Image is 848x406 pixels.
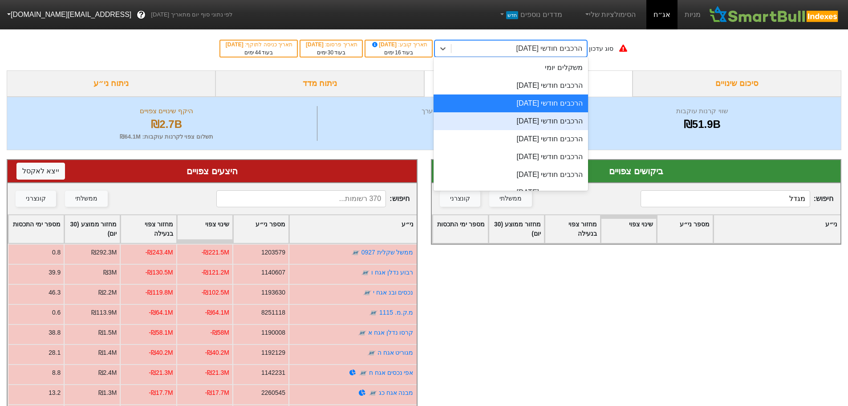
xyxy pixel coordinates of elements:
[545,215,600,243] div: Toggle SortBy
[205,308,229,317] div: -₪64.1M
[358,328,367,337] img: tase link
[98,388,117,398] div: ₪1.3M
[139,9,144,21] span: ?
[433,215,488,243] div: Toggle SortBy
[424,70,633,97] div: ביקושים והיצעים צפויים
[18,132,315,141] div: תשלום צפוי לקרנות עוקבות : ₪64.1M
[370,49,427,57] div: בעוד ימים
[601,215,656,243] div: Toggle SortBy
[16,163,65,180] button: ייצא לאקסל
[379,389,414,396] a: מבנה אגח כג
[226,41,245,48] span: [DATE]
[8,215,64,243] div: Toggle SortBy
[373,289,414,296] a: נכסים ובנ אגח י
[369,308,378,317] img: tase link
[210,328,229,337] div: -₪58M
[371,41,398,48] span: [DATE]
[26,194,46,204] div: קונצרני
[202,288,229,297] div: -₪102.5M
[434,94,588,112] div: הרכבים חודשי [DATE]
[320,106,569,116] div: מספר ניירות ערך
[363,288,372,297] img: tase link
[103,268,117,277] div: ₪3M
[434,166,588,184] div: הרכבים חודשי [DATE]
[368,329,414,336] a: קרסו נדלן אגח א
[305,49,357,57] div: בעוד ימים
[495,6,566,24] a: מדדים נוספיםחדש
[499,194,522,204] div: ממשלתי
[641,190,833,207] span: חיפוש :
[121,215,176,243] div: Toggle SortBy
[49,328,61,337] div: 38.8
[149,368,173,377] div: -₪21.3M
[441,164,832,178] div: ביקושים צפויים
[450,194,470,204] div: קונצרני
[261,348,285,357] div: 1192129
[52,368,61,377] div: 8.8
[233,215,288,243] div: Toggle SortBy
[49,288,61,297] div: 46.3
[370,41,427,49] div: תאריך קובע :
[65,191,108,207] button: ממשלתי
[149,328,173,337] div: -₪58.1M
[205,368,229,377] div: -₪21.3M
[351,248,360,257] img: tase link
[49,348,61,357] div: 28.1
[202,248,229,257] div: -₪221.5M
[434,112,588,130] div: הרכבים חודשי [DATE]
[305,41,357,49] div: תאריך פרסום :
[98,328,117,337] div: ₪1.5M
[575,106,830,116] div: שווי קרנות עוקבות
[489,215,544,243] div: Toggle SortBy
[516,43,582,54] div: הרכבים חודשי [DATE]
[75,194,97,204] div: ממשלתי
[49,388,61,398] div: 13.2
[177,215,232,243] div: Toggle SortBy
[149,388,173,398] div: -₪17.7M
[91,308,117,317] div: ₪113.9M
[261,288,285,297] div: 1193630
[18,106,315,116] div: היקף שינויים צפויים
[149,308,173,317] div: -₪64.1M
[708,6,841,24] img: SmartBull
[657,215,712,243] div: Toggle SortBy
[361,249,414,256] a: ממשל שקלית 0927
[205,388,229,398] div: -₪17.7M
[506,11,518,19] span: חדש
[261,248,285,257] div: 1203579
[395,49,401,56] span: 16
[434,130,588,148] div: הרכבים חודשי [DATE]
[633,70,841,97] div: סיכום שינויים
[377,349,414,356] a: מגוריט אגח ה
[225,49,292,57] div: בעוד ימים
[18,116,315,132] div: ₪2.7B
[575,116,830,132] div: ₪51.9B
[361,268,370,277] img: tase link
[151,10,232,19] span: לפי נתוני סוף יום מתאריך [DATE]
[359,369,368,377] img: tase link
[146,288,173,297] div: -₪119.8M
[589,44,613,53] div: סוג עדכון
[202,268,229,277] div: -₪121.2M
[98,348,117,357] div: ₪1.4M
[289,215,416,243] div: Toggle SortBy
[49,268,61,277] div: 39.9
[7,70,215,97] div: ניתוח ני״ע
[149,348,173,357] div: -₪40.2M
[328,49,333,56] span: 30
[16,191,56,207] button: קונצרני
[714,215,840,243] div: Toggle SortBy
[215,70,424,97] div: ניתוח מדד
[440,191,480,207] button: קונצרני
[641,190,810,207] input: 205 רשומות...
[65,215,120,243] div: Toggle SortBy
[52,308,61,317] div: 0.6
[98,288,117,297] div: ₪2.2M
[261,388,285,398] div: 2260545
[306,41,325,48] span: [DATE]
[261,268,285,277] div: 1140607
[261,308,285,317] div: 8251118
[434,77,588,94] div: הרכבים חודשי [DATE]
[369,369,414,376] a: אפי נכסים אגח ח
[205,348,229,357] div: -₪40.2M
